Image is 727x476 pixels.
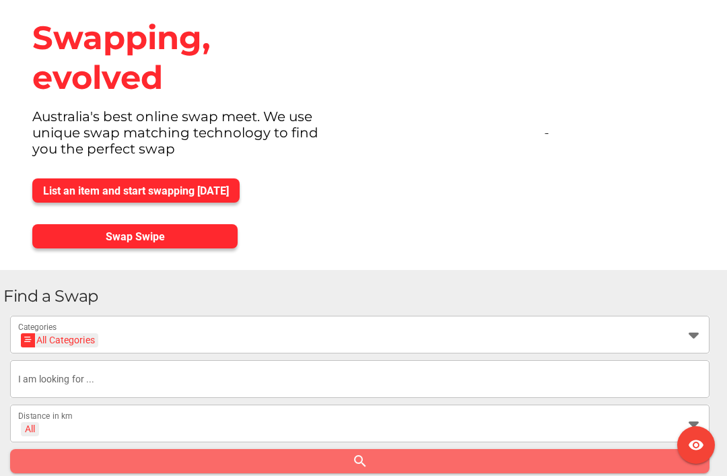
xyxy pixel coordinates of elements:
[22,7,355,108] div: Swapping, evolved
[352,453,368,469] i: search
[106,230,165,243] span: Swap Swipe
[25,333,95,347] div: All Categories
[22,108,355,168] div: Australia's best online swap meet. We use unique swap matching technology to find you the perfect...
[3,286,716,306] h1: Find a Swap
[32,224,238,248] button: Swap Swipe
[688,437,704,453] i: visibility
[25,423,35,435] div: All
[43,184,229,197] span: List an item and start swapping [DATE]
[32,178,240,203] button: List an item and start swapping [DATE]
[18,360,701,398] input: I am looking for ...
